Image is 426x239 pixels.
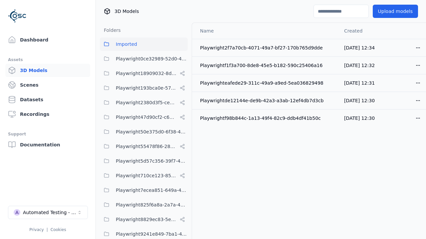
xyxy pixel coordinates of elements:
a: Scenes [5,78,90,92]
div: Assets [8,56,88,64]
span: 3D Models [114,8,139,15]
div: A [14,209,20,216]
button: Playwright710ce123-85fd-4f8c-9759-23c3308d8830 [100,169,188,182]
span: Playwright50e375d0-6f38-48a7-96e0-b0dcfa24b72f [116,128,188,136]
span: [DATE] 12:32 [344,63,375,68]
div: Playwrightf1f3a700-8de8-45e5-b182-590c25406a16 [200,62,333,69]
a: Documentation [5,138,90,151]
button: Playwright47d90cf2-c635-4353-ba3b-5d4538945666 [100,111,188,124]
a: Dashboard [5,33,90,46]
button: Playwright8829ec83-5e68-4376-b984-049061a310ed [100,213,188,226]
a: 3D Models [5,64,90,77]
h3: Folders [100,27,121,34]
div: Playwrighteafede29-311c-49a9-a9ed-5ea036829498 [200,80,333,86]
button: Playwright55478f86-28dc-49b8-8d1f-c7b13b14578c [100,140,188,153]
a: Privacy [29,227,44,232]
a: Cookies [51,227,66,232]
a: Recordings [5,108,90,121]
button: Select a workspace [8,206,88,219]
div: Support [8,130,88,138]
button: Playwright18909032-8d07-45c5-9c81-9eec75d0b16b [100,67,188,80]
span: Playwright825f6a8a-2a7a-425c-94f7-650318982f69 [116,201,188,209]
div: Automated Testing - Playwright [23,209,77,216]
span: Playwright0ce32989-52d0-45cf-b5b9-59d5033d313a [116,55,188,63]
span: Playwright193bca0e-57fa-418d-8ea9-45122e711dc7 [116,84,177,92]
span: Playwright710ce123-85fd-4f8c-9759-23c3308d8830 [116,172,177,180]
button: Playwright0ce32989-52d0-45cf-b5b9-59d5033d313a [100,52,188,65]
button: Playwright825f6a8a-2a7a-425c-94f7-650318982f69 [100,198,188,211]
button: Playwright2380d3f5-cebf-494e-b965-66be4d67505e [100,96,188,109]
span: [DATE] 12:30 [344,116,375,121]
img: Logo [8,7,27,25]
button: Playwright193bca0e-57fa-418d-8ea9-45122e711dc7 [100,81,188,95]
span: Playwright5d57c356-39f7-47ed-9ab9-d0409ac6cddc [116,157,188,165]
span: Playwright7ecea851-649a-419a-985e-fcff41a98b20 [116,186,188,194]
button: Imported [100,38,188,51]
button: Playwright7ecea851-649a-419a-985e-fcff41a98b20 [100,184,188,197]
button: Upload models [373,5,418,18]
span: Imported [116,40,137,48]
span: Playwright8829ec83-5e68-4376-b984-049061a310ed [116,215,177,223]
span: Playwright55478f86-28dc-49b8-8d1f-c7b13b14578c [116,142,177,150]
div: Playwrightf98b844c-1a13-49f4-82c9-ddb4df41b50c [200,115,333,121]
span: [DATE] 12:31 [344,80,375,86]
th: Name [192,23,339,39]
div: Playwright2f7a70cb-4071-49a7-bf27-170b765d9dde [200,44,333,51]
span: | [47,227,48,232]
button: Playwright5d57c356-39f7-47ed-9ab9-d0409ac6cddc [100,154,188,168]
div: Playwrightde12144e-de9b-42a3-a3ab-12ef4db7d3cb [200,97,333,104]
th: Created [339,23,383,39]
span: Playwright9241e849-7ba1-474f-9275-02cfa81d37fc [116,230,188,238]
span: Playwright47d90cf2-c635-4353-ba3b-5d4538945666 [116,113,177,121]
button: Playwright50e375d0-6f38-48a7-96e0-b0dcfa24b72f [100,125,188,138]
span: [DATE] 12:34 [344,45,375,50]
span: Playwright2380d3f5-cebf-494e-b965-66be4d67505e [116,99,177,107]
span: [DATE] 12:30 [344,98,375,103]
span: Playwright18909032-8d07-45c5-9c81-9eec75d0b16b [116,69,177,77]
a: Datasets [5,93,90,106]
